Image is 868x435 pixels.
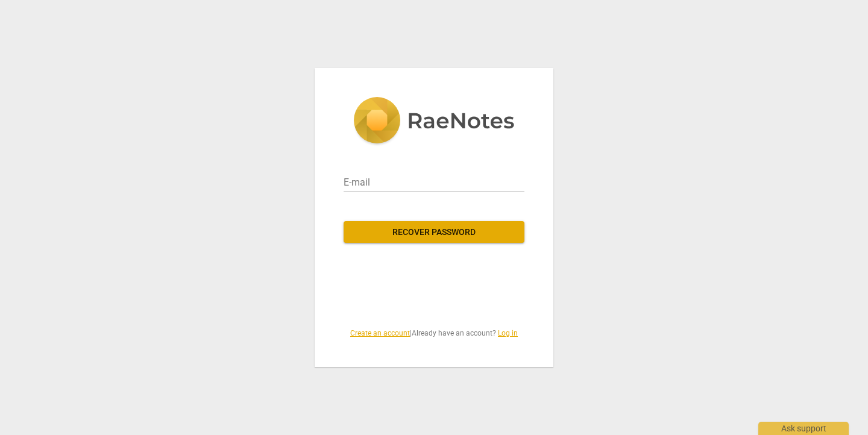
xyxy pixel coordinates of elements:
div: Ask support [758,422,849,435]
a: Create an account [350,329,410,337]
span: | Already have an account? [344,328,524,339]
img: 5ac2273c67554f335776073100b6d88f.svg [353,97,515,146]
button: Recover password [344,221,524,243]
a: Log in [498,329,518,337]
span: Recover password [353,227,515,239]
